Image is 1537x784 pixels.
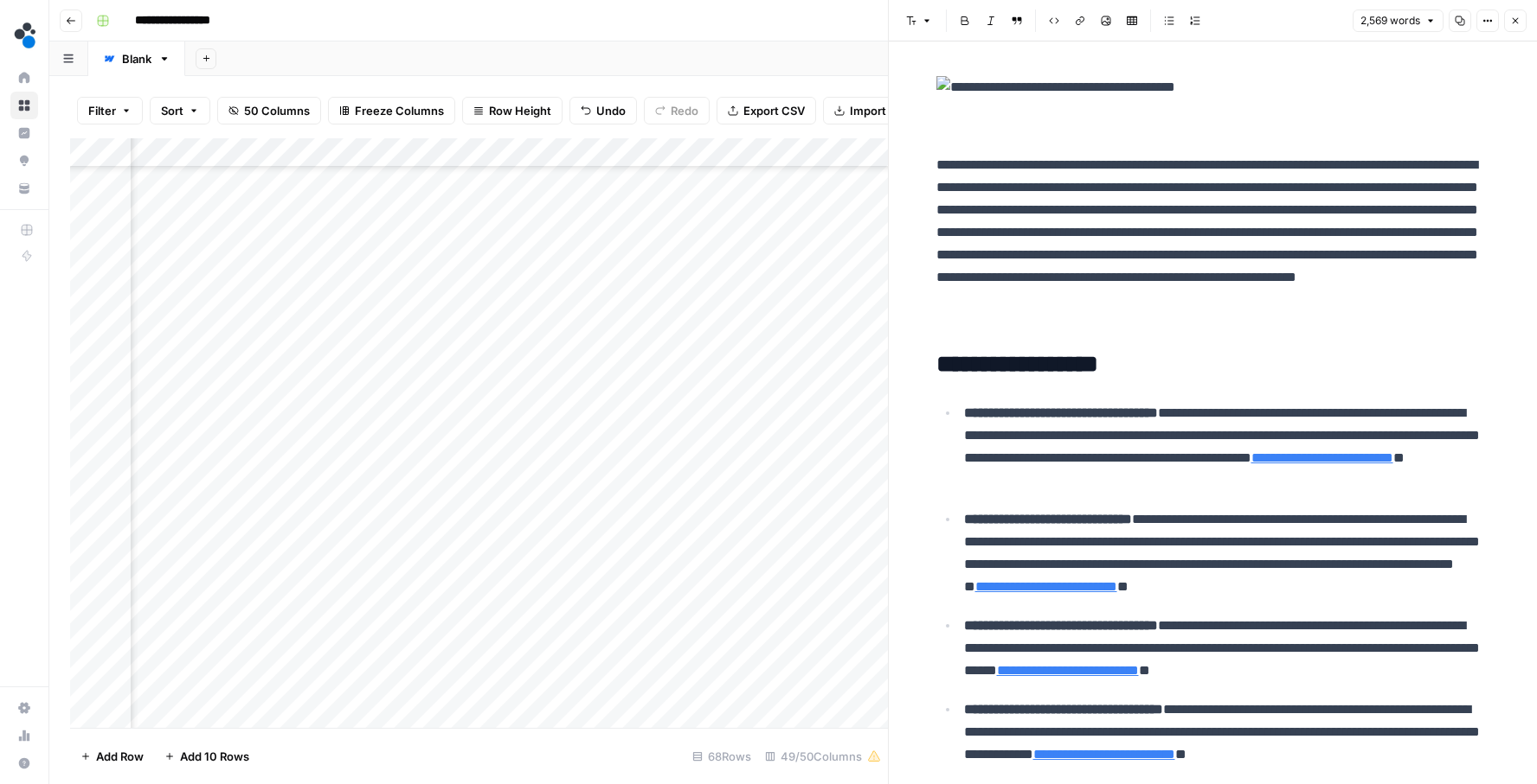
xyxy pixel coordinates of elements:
[489,102,551,119] span: Row Height
[355,102,444,119] span: Freeze Columns
[10,722,38,749] a: Usage
[644,97,710,124] button: Redo
[850,102,912,119] span: Import CSV
[180,748,249,765] span: Add 10 Rows
[96,748,144,765] span: Add Row
[10,64,38,92] a: Home
[1360,13,1420,29] span: 2,569 words
[150,97,210,124] button: Sort
[161,102,183,119] span: Sort
[1353,10,1444,32] button: 2,569 words
[70,743,154,770] button: Add Row
[217,97,321,124] button: 50 Columns
[10,175,38,202] a: Your Data
[596,102,626,119] span: Undo
[88,102,116,119] span: Filter
[244,102,310,119] span: 50 Columns
[717,97,816,124] button: Export CSV
[77,97,143,124] button: Filter
[154,743,260,770] button: Add 10 Rows
[10,749,38,777] button: Help + Support
[10,119,38,147] a: Insights
[10,14,38,57] button: Workspace: spot.ai
[758,743,888,770] div: 49/50 Columns
[328,97,455,124] button: Freeze Columns
[569,97,637,124] button: Undo
[462,97,563,124] button: Row Height
[743,102,805,119] span: Export CSV
[10,694,38,722] a: Settings
[671,102,698,119] span: Redo
[10,147,38,175] a: Opportunities
[685,743,758,770] div: 68 Rows
[122,50,151,67] div: Blank
[10,92,38,119] a: Browse
[10,20,42,51] img: spot.ai Logo
[88,41,185,76] a: Blank
[823,97,923,124] button: Import CSV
